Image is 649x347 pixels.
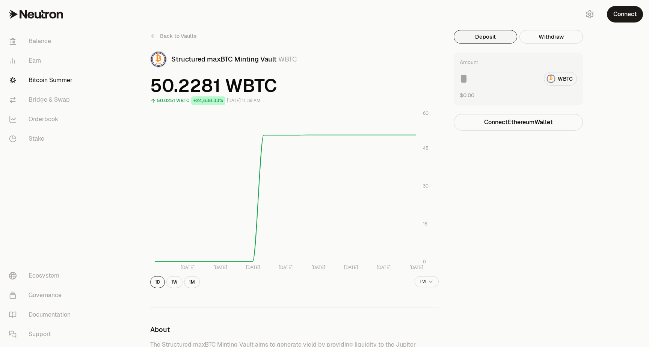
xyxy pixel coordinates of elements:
div: Amount [460,59,478,66]
tspan: 15 [423,221,428,227]
button: Connect [607,6,643,23]
button: Deposit [454,30,517,44]
tspan: 30 [423,183,429,189]
div: [DATE] 11:39 AM [227,96,261,105]
a: Bridge & Swap [3,90,81,110]
a: Back to Vaults [150,30,197,42]
tspan: [DATE] [213,264,227,270]
button: Withdraw [519,30,583,44]
a: Support [3,324,81,344]
div: 50.0251 WBTC [157,96,190,105]
tspan: 0 [423,259,426,265]
tspan: [DATE] [409,264,423,270]
span: Structured maxBTC Minting Vault [171,55,276,63]
button: TVL [415,276,439,287]
a: Documentation [3,305,81,324]
span: 50.2281 WBTC [150,77,439,95]
button: ConnectEthereumWallet [454,114,583,131]
div: +24,638.33% [191,96,225,105]
tspan: [DATE] [377,264,391,270]
a: Orderbook [3,110,81,129]
tspan: 60 [423,110,429,116]
tspan: [DATE] [311,264,325,270]
span: Back to Vaults [160,32,197,40]
h3: About [150,326,439,333]
a: Governance [3,285,81,305]
button: $0.00 [460,92,474,99]
button: 1D [150,276,165,288]
a: Ecosystem [3,266,81,285]
tspan: [DATE] [181,264,195,270]
button: 1W [166,276,183,288]
tspan: [DATE] [344,264,358,270]
a: Earn [3,51,81,71]
tspan: [DATE] [279,264,293,270]
a: Stake [3,129,81,149]
a: Bitcoin Summer [3,71,81,90]
tspan: 45 [423,145,429,151]
a: Balance [3,32,81,51]
button: 1M [184,276,200,288]
span: WBTC [278,55,297,63]
tspan: [DATE] [246,264,260,270]
img: WBTC Logo [151,52,166,67]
